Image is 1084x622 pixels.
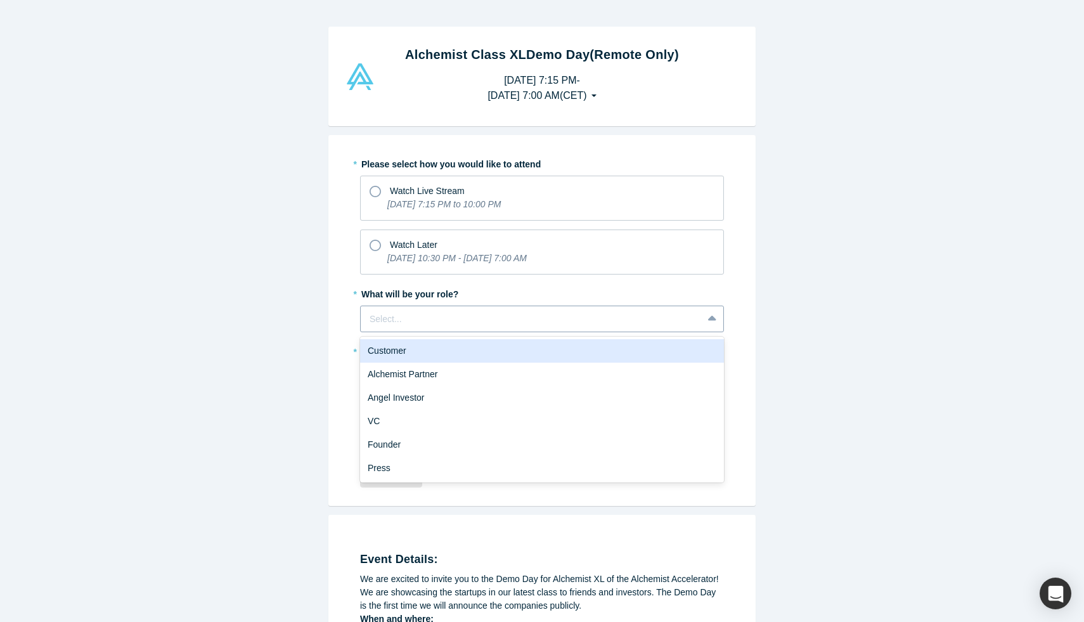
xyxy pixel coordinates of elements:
[360,553,438,566] strong: Event Details:
[390,240,437,250] span: Watch Later
[360,386,724,410] div: Angel Investor
[390,186,465,196] span: Watch Live Stream
[360,153,724,171] label: Please select how you would like to attend
[360,339,724,363] div: Customer
[360,586,724,612] div: We are showcasing the startups in our latest class to friends and investors. The Demo Day is the ...
[405,48,679,62] strong: Alchemist Class XL Demo Day (Remote Only)
[360,457,724,480] div: Press
[360,433,724,457] div: Founder
[360,363,724,386] div: Alchemist Partner
[387,199,501,209] i: [DATE] 7:15 PM to 10:00 PM
[360,283,724,301] label: What will be your role?
[345,63,375,90] img: Alchemist Vault Logo
[474,68,609,108] button: [DATE] 7:15 PM-[DATE] 7:00 AM(CET)
[360,573,724,586] div: We are excited to invite you to the Demo Day for Alchemist XL of the Alchemist Accelerator!
[360,410,724,433] div: VC
[387,253,527,263] i: [DATE] 10:30 PM - [DATE] 7:00 AM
